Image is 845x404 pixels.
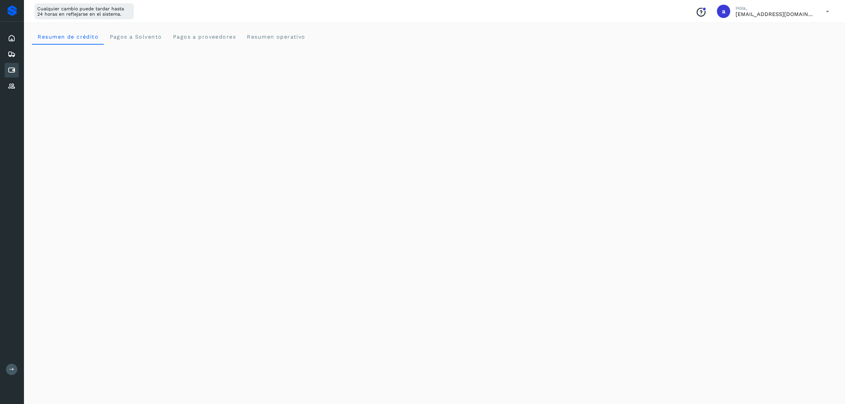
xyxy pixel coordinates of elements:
p: acruz@pakmailcentrooperativo.com [736,11,815,17]
div: Cualquier cambio puede tardar hasta 24 horas en reflejarse en el sistema. [35,3,134,19]
div: Cuentas por pagar [5,63,19,78]
p: Hola, [736,5,815,11]
div: Proveedores [5,79,19,94]
span: Resumen operativo [247,34,305,40]
span: Pagos a proveedores [172,34,236,40]
div: Inicio [5,31,19,46]
div: Embarques [5,47,19,62]
span: Pagos a Solvento [109,34,162,40]
span: Resumen de crédito [37,34,98,40]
